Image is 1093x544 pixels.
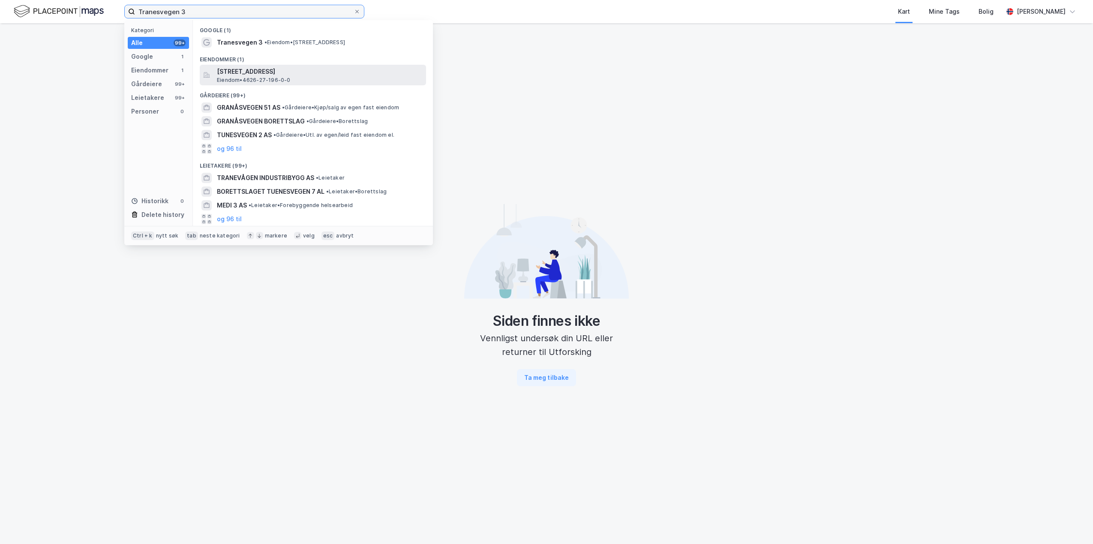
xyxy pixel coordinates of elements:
[135,5,354,18] input: Søk på adresse, matrikkel, gårdeiere, leietakere eller personer
[316,174,318,181] span: •
[200,232,240,239] div: neste kategori
[273,132,394,138] span: Gårdeiere • Utl. av egen/leid fast eiendom el.
[265,232,287,239] div: markere
[131,51,153,62] div: Google
[193,85,433,101] div: Gårdeiere (99+)
[217,37,263,48] span: Tranesvegen 3
[179,67,186,74] div: 1
[141,210,184,220] div: Delete history
[217,214,242,224] button: og 96 til
[131,27,189,33] div: Kategori
[217,144,242,154] button: og 96 til
[217,102,280,113] span: GRANÅSVEGEN 51 AS
[131,196,168,206] div: Historikk
[193,156,433,171] div: Leietakere (99+)
[336,232,354,239] div: avbryt
[193,20,433,36] div: Google (1)
[131,106,159,117] div: Personer
[1017,6,1066,17] div: [PERSON_NAME]
[282,104,399,111] span: Gårdeiere • Kjøp/salg av egen fast eiendom
[1050,503,1093,544] iframe: Chat Widget
[14,4,104,19] img: logo.f888ab2527a4732fd821a326f86c7f29.svg
[273,132,276,138] span: •
[217,130,272,140] span: TUNESVEGEN 2 AS
[193,49,433,65] div: Eiendommer (1)
[249,202,251,208] span: •
[217,66,423,77] span: [STREET_ADDRESS]
[898,6,910,17] div: Kart
[303,232,315,239] div: velg
[517,369,576,386] button: Ta meg tilbake
[979,6,994,17] div: Bolig
[464,331,629,359] div: Vennligst undersøk din URL eller returner til Utforsking
[174,39,186,46] div: 99+
[131,65,168,75] div: Eiendommer
[185,231,198,240] div: tab
[929,6,960,17] div: Mine Tags
[249,202,353,209] span: Leietaker • Forebyggende helsearbeid
[321,231,335,240] div: esc
[306,118,309,124] span: •
[326,188,387,195] span: Leietaker • Borettslag
[217,173,314,183] span: TRANEVÅGEN INDUSTRIBYGG AS
[217,186,324,197] span: BORETTSLAGET TUENESVEGEN 7 AL
[174,94,186,101] div: 99+
[156,232,179,239] div: nytt søk
[316,174,345,181] span: Leietaker
[179,53,186,60] div: 1
[217,116,305,126] span: GRANÅSVEGEN BORETTSLAG
[217,200,247,210] span: MEDI 3 AS
[264,39,345,46] span: Eiendom • [STREET_ADDRESS]
[131,231,154,240] div: Ctrl + k
[174,81,186,87] div: 99+
[217,77,291,84] span: Eiendom • 4626-27-196-0-0
[306,118,368,125] span: Gårdeiere • Borettslag
[179,198,186,204] div: 0
[326,188,329,195] span: •
[131,93,164,103] div: Leietakere
[282,104,285,111] span: •
[179,108,186,115] div: 0
[464,313,629,330] div: Siden finnes ikke
[264,39,267,45] span: •
[131,79,162,89] div: Gårdeiere
[131,38,143,48] div: Alle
